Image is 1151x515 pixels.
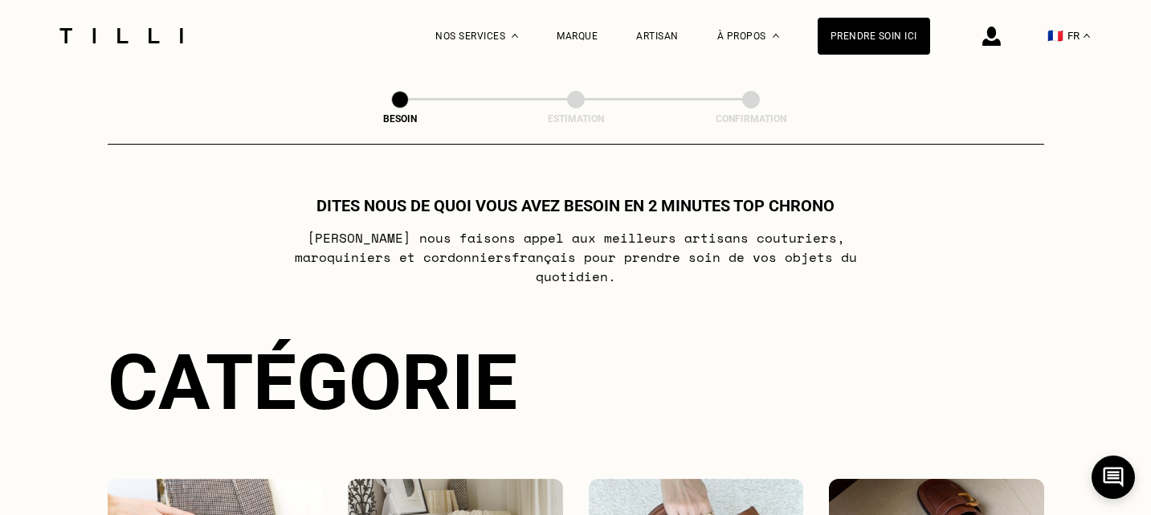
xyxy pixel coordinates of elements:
[636,31,679,42] a: Artisan
[1084,34,1090,38] img: menu déroulant
[320,113,480,125] div: Besoin
[54,28,189,43] img: Logo du service de couturière Tilli
[257,228,894,286] p: [PERSON_NAME] nous faisons appel aux meilleurs artisans couturiers , maroquiniers et cordonniers ...
[108,337,1044,427] div: Catégorie
[773,34,779,38] img: Menu déroulant à propos
[557,31,598,42] a: Marque
[1047,28,1063,43] span: 🇫🇷
[512,34,518,38] img: Menu déroulant
[982,27,1001,46] img: icône connexion
[671,113,831,125] div: Confirmation
[316,196,835,215] h1: Dites nous de quoi vous avez besoin en 2 minutes top chrono
[818,18,930,55] a: Prendre soin ici
[496,113,656,125] div: Estimation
